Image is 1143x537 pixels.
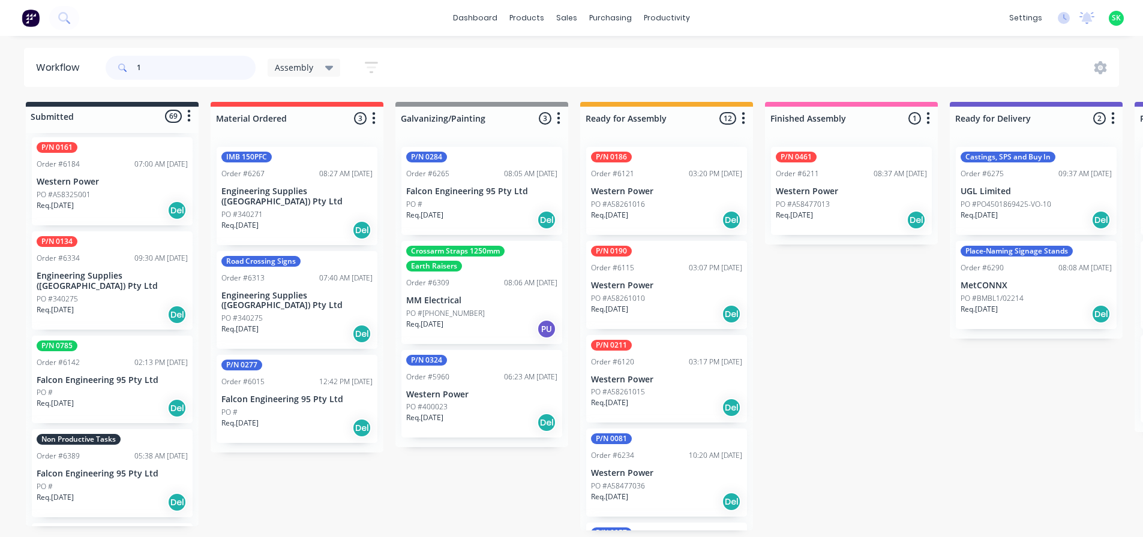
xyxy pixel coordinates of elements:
div: 05:38 AM [DATE] [134,451,188,461]
div: Road Crossing Signs [221,256,301,267]
div: P/N 0211 [591,340,632,351]
input: Search for orders... [137,56,256,80]
div: 03:07 PM [DATE] [689,263,742,273]
p: PO #A58261016 [591,199,645,210]
div: P/N 0284 [406,152,447,162]
p: Western Power [776,186,927,197]
div: Place-Naming Signage StandsOrder #629008:08 AM [DATE]MetCONNXPO #BMBL1/02214Req.[DATE]Del [956,241,1117,329]
div: Crossarm Straps 1250mm [406,246,505,257]
div: Order #6211 [776,168,819,179]
p: PO #A58477036 [591,481,645,491]
p: Engineering Supplies ([GEOGRAPHIC_DATA]) Pty Ltd [221,291,373,311]
p: Falcon Engineering 95 Pty Ltd [37,375,188,385]
div: Del [722,210,741,230]
p: Falcon Engineering 95 Pty Ltd [37,469,188,479]
div: P/N 0134Order #633409:30 AM [DATE]Engineering Supplies ([GEOGRAPHIC_DATA]) Pty LtdPO #340275Req.[... [32,231,193,330]
a: dashboard [447,9,503,27]
div: Del [537,413,556,432]
div: products [503,9,550,27]
div: Del [907,210,926,230]
p: PO # [406,199,422,210]
div: P/N 0461Order #621108:37 AM [DATE]Western PowerPO #A58477013Req.[DATE]Del [771,147,932,235]
div: sales [550,9,583,27]
p: Western Power [37,177,188,187]
p: Req. [DATE] [776,210,813,221]
div: 08:27 AM [DATE] [319,168,373,179]
p: PO #340275 [221,313,263,324]
p: PO #A58325001 [37,189,91,200]
div: Order #6115 [591,263,634,273]
div: Order #6313 [221,273,265,283]
div: Order #6234 [591,450,634,461]
p: Req. [DATE] [591,210,628,221]
div: Del [722,492,741,511]
div: Order #6015 [221,376,265,387]
div: Del [1091,304,1111,324]
div: Earth Raisers [406,261,462,271]
div: 08:08 AM [DATE] [1058,263,1112,273]
p: Req. [DATE] [406,319,443,330]
p: Req. [DATE] [221,418,259,429]
div: 12:42 PM [DATE] [319,376,373,387]
p: MetCONNX [961,280,1112,291]
div: Del [352,324,371,343]
div: 09:37 AM [DATE] [1058,168,1112,179]
div: Order #6184 [37,159,80,170]
p: Western Power [406,390,557,400]
p: Falcon Engineering 95 Pty Ltd [221,394,373,405]
p: Req. [DATE] [961,304,998,315]
div: P/N 0081Order #623410:20 AM [DATE]Western PowerPO #A58477036Req.[DATE]Del [586,429,747,517]
p: MM Electrical [406,295,557,306]
div: Non Productive Tasks [37,434,121,445]
div: Place-Naming Signage Stands [961,246,1073,257]
p: PO #340275 [37,294,78,304]
div: P/N 0190Order #611503:07 PM [DATE]Western PowerPO #A58261010Req.[DATE]Del [586,241,747,329]
p: Req. [DATE] [591,397,628,408]
p: Req. [DATE] [591,304,628,315]
p: Engineering Supplies ([GEOGRAPHIC_DATA]) Pty Ltd [37,271,188,291]
div: Del [352,221,371,240]
div: Crossarm Straps 1250mmEarth RaisersOrder #630908:06 AM [DATE]MM ElectricalPO #[PHONE_NUMBER]Req.[... [401,241,562,344]
p: PO #PO4501869425-VO-10 [961,199,1051,210]
div: Del [722,398,741,417]
p: Req. [DATE] [406,210,443,221]
div: P/N 0324Order #596006:23 AM [DATE]Western PowerPO #400023Req.[DATE]Del [401,350,562,438]
div: P/N 0186Order #612103:20 PM [DATE]Western PowerPO #A58261016Req.[DATE]Del [586,147,747,235]
p: UGL Limited [961,186,1112,197]
div: 02:13 PM [DATE] [134,357,188,368]
div: Del [352,418,371,438]
div: P/N 0186 [591,152,632,162]
div: Del [537,210,556,230]
div: P/N 0190 [591,246,632,257]
p: Req. [DATE] [37,398,74,409]
img: Factory [22,9,40,27]
div: P/N 0134 [37,236,77,247]
div: P/N 0161 [37,142,77,153]
div: Castings, SPS and Buy In [961,152,1055,162]
p: PO # [37,387,53,398]
div: P/N 0277 [221,360,262,370]
div: productivity [638,9,696,27]
p: Req. [DATE] [37,304,74,315]
div: Order #6267 [221,168,265,179]
div: P/N 0161Order #618407:00 AM [DATE]Western PowerPO #A58325001Req.[DATE]Del [32,137,193,225]
div: Order #6389 [37,451,80,461]
div: Del [1091,210,1111,230]
p: PO #340271 [221,209,263,220]
p: PO #A58261010 [591,293,645,304]
p: PO #A58261015 [591,387,645,397]
div: Del [167,305,187,324]
p: PO #400023 [406,402,448,412]
div: 08:37 AM [DATE] [874,168,927,179]
div: 08:05 AM [DATE] [504,168,557,179]
div: Order #6309 [406,277,449,288]
p: PO # [37,481,53,492]
div: 06:23 AM [DATE] [504,372,557,382]
div: Order #6142 [37,357,80,368]
div: P/N 0211Order #612003:17 PM [DATE]Western PowerPO #A58261015Req.[DATE]Del [586,335,747,423]
p: PO #[PHONE_NUMBER] [406,308,485,319]
div: Order #6120 [591,357,634,367]
div: P/N 0785Order #614202:13 PM [DATE]Falcon Engineering 95 Pty LtdPO #Req.[DATE]Del [32,336,193,424]
div: Del [167,493,187,512]
p: Western Power [591,186,742,197]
